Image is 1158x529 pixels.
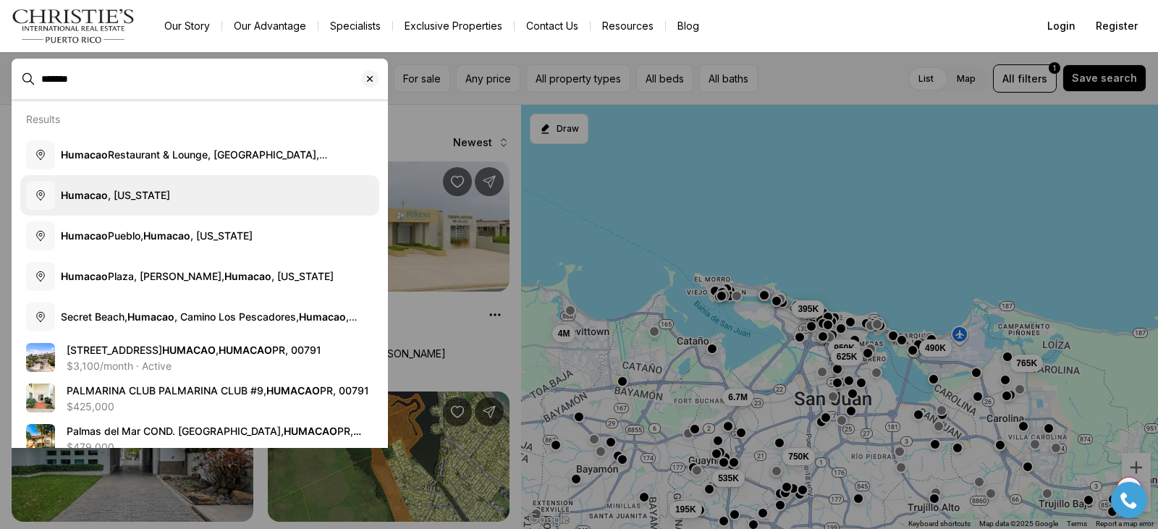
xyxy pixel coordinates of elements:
[61,229,253,242] span: Pueblo, , [US_STATE]
[361,59,387,98] button: Clear search input
[20,337,379,378] a: View details: 180 PALMAS DR HUMACAO
[224,270,271,282] b: Humacao
[61,148,108,161] b: Humacao
[1096,20,1138,32] span: Register
[67,360,172,372] p: $3,100/month · Active
[666,16,711,36] a: Blog
[67,425,361,452] span: Palmas del Mar COND. [GEOGRAPHIC_DATA], PR, 00791
[1047,20,1075,32] span: Login
[67,344,321,356] span: [STREET_ADDRESS] , PR, 00791
[61,270,108,282] b: Humacao
[284,425,337,437] b: HUMACAO
[1039,12,1084,41] button: Login
[515,16,590,36] button: Contact Us
[61,310,358,337] span: Secret Beach, , Camino Los Pescadores, , [US_STATE]
[299,310,346,323] b: Humacao
[12,9,135,43] img: logo
[20,418,379,459] a: View details: Palmas del Mar COND. HARBOUR LAKES #2D
[393,16,514,36] a: Exclusive Properties
[591,16,665,36] a: Resources
[222,16,318,36] a: Our Advantage
[153,16,221,36] a: Our Story
[26,113,60,125] p: Results
[67,441,114,453] p: $479,000
[162,344,216,356] b: HUMACAO
[20,175,379,216] button: Humacao, [US_STATE]
[61,189,108,201] b: Humacao
[67,384,369,397] span: PALMARINA CLUB PALMARINA CLUB #9, PR, 00791
[143,229,190,242] b: Humacao
[67,401,114,412] p: $425,000
[20,256,379,297] button: HumacaoPlaza, [PERSON_NAME],Humacao, [US_STATE]
[20,378,379,418] a: View details: PALMARINA CLUB PALMARINA CLUB #9
[61,148,328,175] span: Restaurant & Lounge, [GEOGRAPHIC_DATA], [GEOGRAPHIC_DATA], [GEOGRAPHIC_DATA]
[1087,12,1146,41] button: Register
[219,344,272,356] b: HUMACAO
[61,270,334,282] span: Plaza, [PERSON_NAME], , [US_STATE]
[61,189,170,201] span: , [US_STATE]
[20,216,379,256] button: HumacaoPueblo,Humacao, [US_STATE]
[266,384,320,397] b: HUMACAO
[318,16,392,36] a: Specialists
[20,297,379,337] button: Secret Beach,Humacao, Camino Los Pescadores,Humacao, [US_STATE]
[127,310,174,323] b: Humacao
[61,229,108,242] b: Humacao
[20,135,379,175] button: HumacaoRestaurant & Lounge, [GEOGRAPHIC_DATA], [GEOGRAPHIC_DATA], [GEOGRAPHIC_DATA]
